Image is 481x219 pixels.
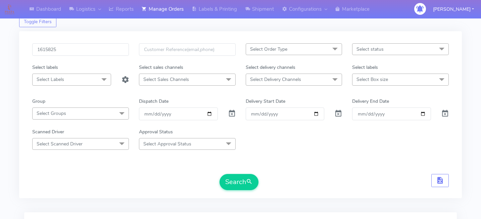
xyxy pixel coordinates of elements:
label: Select labels [352,64,378,71]
label: Select sales channels [139,64,183,71]
span: Select Groups [37,110,66,117]
label: Select labels [32,64,58,71]
button: Search [220,174,258,190]
button: Toggle Filters [19,16,56,27]
span: Select Approval Status [143,141,191,147]
label: Dispatch Date [139,98,169,105]
span: Select Order Type [250,46,287,52]
label: Delivery Start Date [246,98,285,105]
span: Select Scanned Driver [37,141,83,147]
label: Group [32,98,45,105]
span: Select Delivery Channels [250,76,301,83]
span: Select Box size [356,76,388,83]
input: Order Id [32,43,129,56]
label: Approval Status [139,128,173,135]
span: Select status [356,46,384,52]
label: Scanned Driver [32,128,64,135]
label: Delivery End Date [352,98,389,105]
span: Select Labels [37,76,64,83]
span: Select Sales Channels [143,76,189,83]
label: Select delivery channels [246,64,295,71]
input: Customer Reference(email,phone) [139,43,236,56]
button: [PERSON_NAME] [428,2,479,16]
